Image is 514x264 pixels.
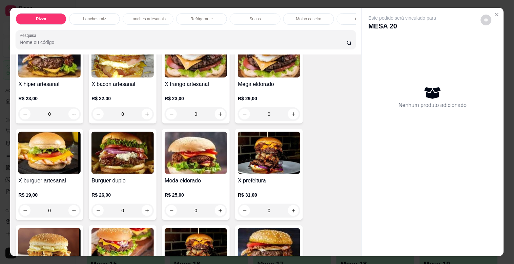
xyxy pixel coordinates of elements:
[18,80,81,88] h4: X hiper artesanal
[165,95,227,102] p: R$ 23,00
[250,16,261,22] p: Sucos
[91,95,154,102] p: R$ 22,00
[238,35,300,78] img: product-image
[18,192,81,198] p: R$ 19,00
[399,101,467,109] p: Nenhum produto adicionado
[481,15,492,25] button: decrease-product-quantity
[165,177,227,185] h4: Moda eldorado
[238,177,300,185] h4: X prefeitura
[18,132,81,174] img: product-image
[18,35,81,78] img: product-image
[355,16,369,22] p: Cerveja
[91,192,154,198] p: R$ 26,00
[165,35,227,78] img: product-image
[239,205,250,216] button: decrease-product-quantity
[165,80,227,88] h4: X frango artesanal
[165,192,227,198] p: R$ 25,00
[492,9,502,20] button: Close
[36,16,46,22] p: Pizza
[20,39,347,46] input: Pesquisa
[190,16,213,22] p: Refrigerante
[238,95,300,102] p: R$ 29,00
[18,95,81,102] p: R$ 23,00
[296,16,322,22] p: Molho caseiro
[369,21,436,31] p: MESA 20
[91,80,154,88] h4: X bacon artesanal
[91,35,154,78] img: product-image
[238,132,300,174] img: product-image
[238,80,300,88] h4: Mega eldorado
[130,16,166,22] p: Lanches artesanais
[18,177,81,185] h4: X burguer artesanal
[20,32,39,38] label: Pesquisa
[288,205,299,216] button: increase-product-quantity
[91,132,154,174] img: product-image
[238,192,300,198] p: R$ 31,00
[165,132,227,174] img: product-image
[91,177,154,185] h4: Burguer duplo
[83,16,106,22] p: Lanches raiz
[369,15,436,21] p: Este pedido será vinculado para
